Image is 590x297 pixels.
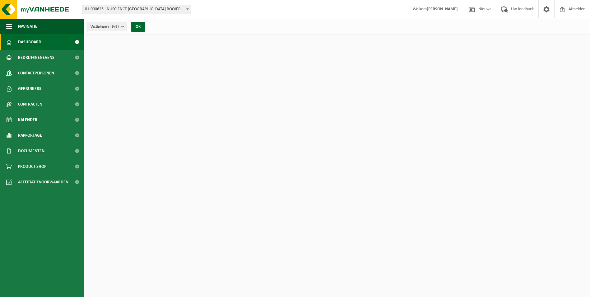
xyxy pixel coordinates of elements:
button: OK [131,22,145,32]
span: 01-000625 - NUSCIENCE BELGIUM BOOIEBOS - DRONGEN [82,5,191,14]
span: Documenten [18,143,44,159]
span: Rapportage [18,128,42,143]
span: Navigatie [18,19,37,34]
button: Vestigingen(9/9) [87,22,127,31]
strong: [PERSON_NAME] [427,7,458,12]
span: Bedrijfsgegevens [18,50,54,65]
span: Contactpersonen [18,65,54,81]
span: Vestigingen [91,22,119,31]
span: Product Shop [18,159,46,174]
span: Contracten [18,97,42,112]
span: Gebruikers [18,81,41,97]
span: Acceptatievoorwaarden [18,174,68,190]
span: Kalender [18,112,37,128]
count: (9/9) [110,25,119,29]
span: Dashboard [18,34,41,50]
